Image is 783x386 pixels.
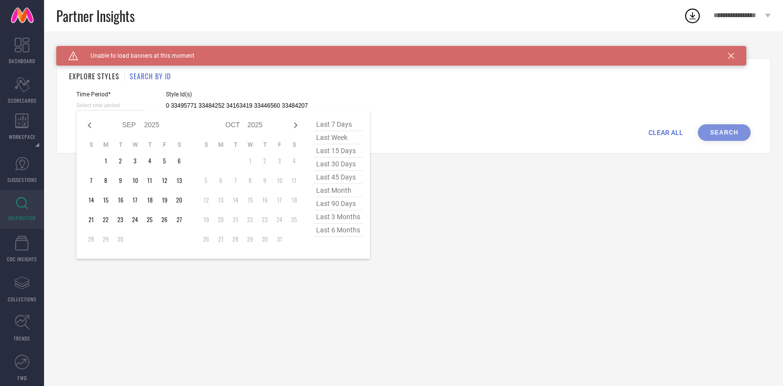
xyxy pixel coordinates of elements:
span: last 15 days [314,144,363,158]
span: CLEAR ALL [648,129,683,136]
td: Fri Sep 19 2025 [157,193,172,207]
td: Mon Sep 01 2025 [98,154,113,168]
td: Mon Sep 22 2025 [98,212,113,227]
td: Mon Sep 15 2025 [98,193,113,207]
span: last 30 days [314,158,363,171]
span: Time Period* [76,91,144,98]
span: last month [314,184,363,197]
td: Mon Oct 27 2025 [213,232,228,247]
th: Wednesday [243,141,257,149]
td: Mon Oct 06 2025 [213,173,228,188]
span: SCORECARDS [8,97,37,104]
th: Monday [213,141,228,149]
td: Fri Sep 05 2025 [157,154,172,168]
td: Tue Sep 09 2025 [113,173,128,188]
td: Thu Sep 18 2025 [142,193,157,207]
td: Mon Sep 29 2025 [98,232,113,247]
td: Sat Sep 06 2025 [172,154,186,168]
th: Tuesday [113,141,128,149]
td: Tue Sep 02 2025 [113,154,128,168]
td: Sun Sep 14 2025 [84,193,98,207]
td: Fri Oct 10 2025 [272,173,287,188]
td: Thu Oct 23 2025 [257,212,272,227]
span: last 7 days [314,118,363,131]
td: Mon Sep 08 2025 [98,173,113,188]
td: Wed Sep 10 2025 [128,173,142,188]
td: Fri Sep 26 2025 [157,212,172,227]
div: Open download list [684,7,701,24]
td: Fri Oct 24 2025 [272,212,287,227]
th: Tuesday [228,141,243,149]
td: Tue Oct 14 2025 [228,193,243,207]
td: Thu Oct 16 2025 [257,193,272,207]
span: Style Id(s) [166,91,308,98]
td: Thu Sep 04 2025 [142,154,157,168]
td: Tue Oct 28 2025 [228,232,243,247]
th: Saturday [287,141,301,149]
span: WORKSPACE [9,133,36,140]
td: Wed Oct 29 2025 [243,232,257,247]
th: Monday [98,141,113,149]
span: FWD [18,374,27,382]
span: last 45 days [314,171,363,184]
th: Thursday [257,141,272,149]
td: Tue Oct 07 2025 [228,173,243,188]
span: last 6 months [314,224,363,237]
td: Mon Oct 13 2025 [213,193,228,207]
span: last 3 months [314,210,363,224]
td: Wed Sep 24 2025 [128,212,142,227]
td: Sat Sep 13 2025 [172,173,186,188]
td: Tue Oct 21 2025 [228,212,243,227]
td: Wed Oct 22 2025 [243,212,257,227]
span: DASHBOARD [9,57,35,65]
td: Fri Oct 17 2025 [272,193,287,207]
td: Fri Oct 03 2025 [272,154,287,168]
span: last week [314,131,363,144]
td: Wed Sep 03 2025 [128,154,142,168]
td: Sat Sep 20 2025 [172,193,186,207]
td: Sun Sep 07 2025 [84,173,98,188]
span: Partner Insights [56,6,135,26]
th: Sunday [84,141,98,149]
td: Wed Oct 01 2025 [243,154,257,168]
td: Thu Sep 25 2025 [142,212,157,227]
td: Sun Oct 12 2025 [199,193,213,207]
td: Wed Sep 17 2025 [128,193,142,207]
input: Select time period [76,100,144,111]
th: Sunday [199,141,213,149]
th: Saturday [172,141,186,149]
div: Next month [290,119,301,131]
span: INSPIRATION [8,214,36,222]
th: Thursday [142,141,157,149]
td: Sun Oct 05 2025 [199,173,213,188]
td: Fri Oct 31 2025 [272,232,287,247]
span: CDC INSIGHTS [7,255,37,263]
td: Fri Sep 12 2025 [157,173,172,188]
td: Thu Sep 11 2025 [142,173,157,188]
td: Sat Oct 18 2025 [287,193,301,207]
td: Thu Oct 30 2025 [257,232,272,247]
span: SUGGESTIONS [7,176,37,183]
td: Sun Oct 26 2025 [199,232,213,247]
th: Friday [157,141,172,149]
td: Tue Sep 23 2025 [113,212,128,227]
td: Tue Sep 30 2025 [113,232,128,247]
span: Unable to load banners at this moment [78,52,194,59]
td: Wed Oct 08 2025 [243,173,257,188]
td: Thu Oct 02 2025 [257,154,272,168]
div: Previous month [84,119,95,131]
h1: SEARCH BY ID [130,71,171,81]
h1: EXPLORE STYLES [69,71,119,81]
div: Back TO Dashboard [56,46,771,53]
td: Sat Sep 27 2025 [172,212,186,227]
td: Sat Oct 04 2025 [287,154,301,168]
td: Sat Oct 25 2025 [287,212,301,227]
td: Sun Oct 19 2025 [199,212,213,227]
span: TRENDS [14,335,30,342]
td: Tue Sep 16 2025 [113,193,128,207]
th: Wednesday [128,141,142,149]
td: Sun Sep 21 2025 [84,212,98,227]
td: Sun Sep 28 2025 [84,232,98,247]
td: Mon Oct 20 2025 [213,212,228,227]
input: Enter comma separated style ids e.g. 12345, 67890 [166,100,308,112]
